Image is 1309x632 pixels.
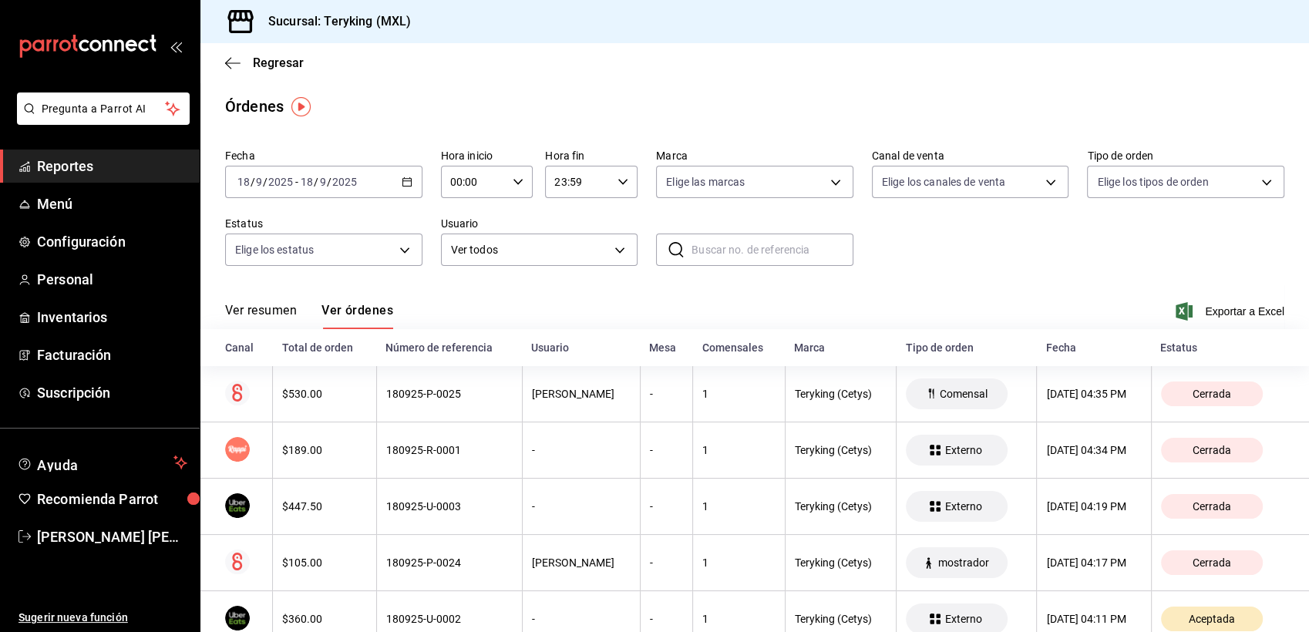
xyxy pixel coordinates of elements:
[1046,613,1141,625] div: [DATE] 04:11 PM
[938,613,988,625] span: Externo
[268,176,294,188] input: ----
[37,526,187,547] span: [PERSON_NAME] [PERSON_NAME]
[938,500,988,513] span: Externo
[1046,388,1141,400] div: [DATE] 04:35 PM
[235,242,314,257] span: Elige los estatus
[931,556,994,569] span: mostrador
[933,388,993,400] span: Comensal
[331,176,358,188] input: ----
[256,12,411,31] h3: Sucursal: Teryking (MXL)
[237,176,251,188] input: --
[1186,556,1237,569] span: Cerrada
[37,453,167,472] span: Ayuda
[295,176,298,188] span: -
[225,341,264,354] div: Canal
[321,303,393,329] button: Ver órdenes
[702,613,775,625] div: 1
[385,341,513,354] div: Número de referencia
[795,613,887,625] div: Teryking (Cetys)
[386,556,513,569] div: 180925-P-0024
[1186,500,1237,513] span: Cerrada
[906,341,1028,354] div: Tipo de orden
[531,341,631,354] div: Usuario
[17,92,190,125] button: Pregunta a Parrot AI
[225,303,393,329] div: navigation tabs
[42,101,166,117] span: Pregunta a Parrot AI
[441,218,638,229] label: Usuario
[1179,302,1284,321] button: Exportar a Excel
[386,444,513,456] div: 180925-R-0001
[650,388,683,400] div: -
[795,556,887,569] div: Teryking (Cetys)
[1046,341,1142,354] div: Fecha
[872,150,1069,161] label: Canal de venta
[37,269,187,290] span: Personal
[253,55,304,70] span: Regresar
[1046,556,1141,569] div: [DATE] 04:17 PM
[291,97,311,116] img: Tooltip marker
[314,176,318,188] span: /
[1046,444,1141,456] div: [DATE] 04:34 PM
[650,556,683,569] div: -
[19,610,187,626] span: Sugerir nueva función
[300,176,314,188] input: --
[532,556,631,569] div: [PERSON_NAME]
[938,444,988,456] span: Externo
[1186,388,1237,400] span: Cerrada
[282,444,366,456] div: $189.00
[225,55,304,70] button: Regresar
[37,489,187,509] span: Recomienda Parrot
[794,341,887,354] div: Marca
[386,500,513,513] div: 180925-U-0003
[386,388,513,400] div: 180925-P-0025
[666,174,745,190] span: Elige las marcas
[255,176,263,188] input: --
[702,444,775,456] div: 1
[11,112,190,128] a: Pregunta a Parrot AI
[37,231,187,252] span: Configuración
[532,444,631,456] div: -
[282,613,366,625] div: $360.00
[37,156,187,176] span: Reportes
[650,444,683,456] div: -
[702,388,775,400] div: 1
[282,388,366,400] div: $530.00
[1160,341,1284,354] div: Estatus
[656,150,853,161] label: Marca
[282,500,366,513] div: $447.50
[282,556,366,569] div: $105.00
[251,176,255,188] span: /
[225,150,422,161] label: Fecha
[282,341,367,354] div: Total de orden
[319,176,327,188] input: --
[170,40,182,52] button: open_drawer_menu
[225,303,297,329] button: Ver resumen
[532,500,631,513] div: -
[650,613,683,625] div: -
[1183,613,1241,625] span: Aceptada
[37,307,187,328] span: Inventarios
[649,341,683,354] div: Mesa
[37,193,187,214] span: Menú
[37,345,187,365] span: Facturación
[1046,500,1141,513] div: [DATE] 04:19 PM
[532,388,631,400] div: [PERSON_NAME]
[225,218,422,229] label: Estatus
[795,500,887,513] div: Teryking (Cetys)
[225,95,284,118] div: Órdenes
[327,176,331,188] span: /
[263,176,268,188] span: /
[441,150,533,161] label: Hora inicio
[692,234,853,265] input: Buscar no. de referencia
[702,341,776,354] div: Comensales
[882,174,1005,190] span: Elige los canales de venta
[702,556,775,569] div: 1
[1097,174,1208,190] span: Elige los tipos de orden
[545,150,638,161] label: Hora fin
[702,500,775,513] div: 1
[1087,150,1284,161] label: Tipo de orden
[532,613,631,625] div: -
[451,242,610,258] span: Ver todos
